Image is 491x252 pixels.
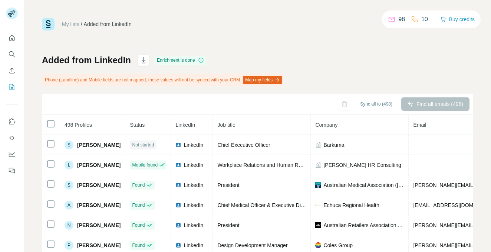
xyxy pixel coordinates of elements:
[360,101,392,107] span: Sync all to (498)
[175,242,181,248] img: LinkedIn logo
[42,18,55,30] img: Surfe Logo
[315,242,321,248] img: company-logo
[65,221,73,230] div: N
[132,222,145,229] span: Found
[184,141,203,149] span: LinkedIn
[81,20,82,28] li: /
[315,182,321,188] img: company-logo
[175,122,195,128] span: LinkedIn
[184,181,203,189] span: LinkedIn
[323,201,379,209] span: Echuca Regional Health
[132,142,154,148] span: Not started
[65,161,73,169] div: L
[132,202,145,209] span: Found
[130,122,145,128] span: Status
[77,222,121,229] span: [PERSON_NAME]
[217,162,349,168] span: Workplace Relations and Human Resources Professional
[42,74,284,86] div: Phone (Landline) and Mobile fields are not mapped, these values will not be synced with your CRM
[77,242,121,249] span: [PERSON_NAME]
[175,202,181,208] img: LinkedIn logo
[77,161,121,169] span: [PERSON_NAME]
[184,161,203,169] span: LinkedIn
[175,182,181,188] img: LinkedIn logo
[42,54,131,66] h1: Added from LinkedIn
[6,131,18,145] button: Use Surfe API
[62,21,79,27] a: My lists
[440,14,475,25] button: Buy credits
[6,80,18,94] button: My lists
[6,164,18,177] button: Feedback
[77,201,121,209] span: [PERSON_NAME]
[184,242,203,249] span: LinkedIn
[323,222,404,229] span: Australian Retailers Association ARA
[323,242,353,249] span: Coles Group
[315,202,321,208] img: company-logo
[184,201,203,209] span: LinkedIn
[217,142,270,148] span: Chief Executive Officer
[6,31,18,45] button: Quick start
[65,241,73,250] div: P
[77,141,121,149] span: [PERSON_NAME]
[65,201,73,210] div: A
[65,181,73,190] div: S
[217,202,355,208] span: Chief Medical Officer & Executive Director Medical Services
[6,48,18,61] button: Search
[355,98,398,110] button: Sync all to (498)
[84,20,132,28] div: Added from LinkedIn
[243,76,282,84] button: Map my fields
[6,115,18,128] button: Use Surfe on LinkedIn
[65,140,73,149] div: S
[6,64,18,77] button: Enrich CSV
[315,122,337,128] span: Company
[175,222,181,228] img: LinkedIn logo
[155,56,206,65] div: Enrichment is done
[132,182,145,188] span: Found
[413,122,426,128] span: Email
[315,222,321,228] img: company-logo
[65,122,92,128] span: 498 Profiles
[175,162,181,168] img: LinkedIn logo
[323,141,344,149] span: Barkuma
[398,15,405,24] p: 98
[6,148,18,161] button: Dashboard
[217,182,239,188] span: President
[132,242,145,249] span: Found
[77,181,121,189] span: [PERSON_NAME]
[323,161,401,169] span: [PERSON_NAME] HR Consulting
[184,222,203,229] span: LinkedIn
[175,142,181,148] img: LinkedIn logo
[217,222,239,228] span: President
[323,181,404,189] span: Australian Medical Association ([GEOGRAPHIC_DATA])
[421,15,428,24] p: 10
[217,242,287,248] span: Design Development Manager
[217,122,235,128] span: Job title
[132,162,158,168] span: Mobile found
